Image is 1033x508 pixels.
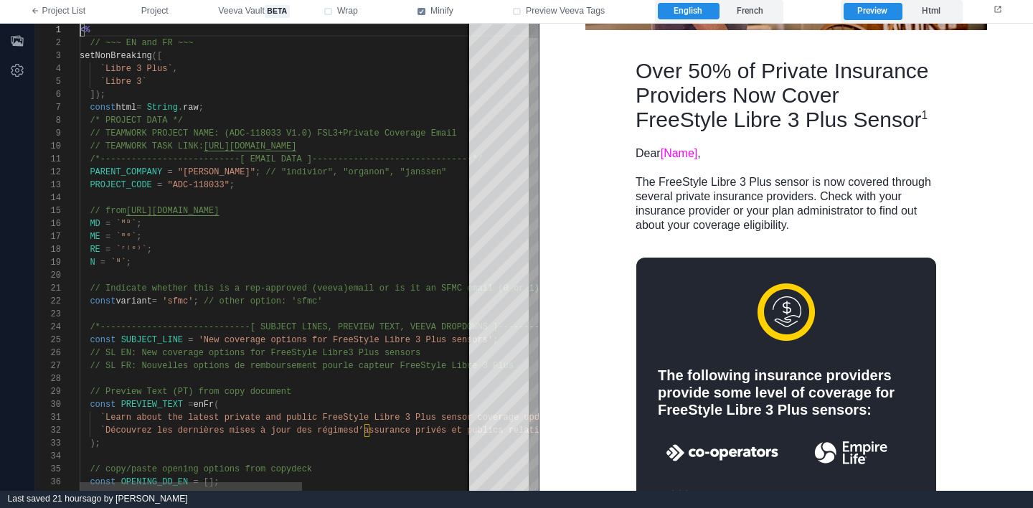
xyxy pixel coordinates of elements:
[90,335,115,345] span: const
[126,258,131,268] span: ;
[90,296,115,306] span: const
[90,219,100,229] span: MD
[35,489,61,502] div: 37
[100,425,354,436] span: `Découvrez les dernières mises à jour des régimes
[100,64,173,74] span: `Libre 3 Plus`
[457,335,493,345] span: ensors'
[844,3,902,20] label: Preview
[343,128,456,138] span: Private Coverage Email
[105,232,110,242] span: =
[115,296,151,306] span: variant
[359,413,607,423] span: le Libre 3 Plus sensor coverage updates [DATE].`
[183,103,199,113] span: raw
[90,245,100,255] span: RE
[162,296,193,306] span: 'sfmc'
[35,295,61,308] div: 22
[199,335,457,345] span: 'New coverage options for FreeStyle Libre 3 Plus s
[115,232,136,242] span: `ᵐᵉ`
[178,167,255,177] span: "[PERSON_NAME]"
[35,192,61,204] div: 14
[35,50,61,62] div: 3
[199,103,204,113] span: ;
[121,477,189,487] span: OPENING_DD_EN
[35,359,61,372] div: 27
[35,75,61,88] div: 5
[35,463,61,476] div: 35
[90,128,343,138] span: // TEAMWORK PROJECT NAME: (ADC-118033 V1.0) FSL3+
[265,5,290,18] span: beta
[136,232,141,242] span: ;
[265,167,446,177] span: // "indivior", "organon", "janssen"
[35,385,61,398] div: 29
[35,140,61,153] div: 10
[90,348,348,358] span: // SL EN: New coverage options for FreeStyle Libre
[100,413,359,423] span: `Learn about the latest private and public FreeSty
[167,167,172,177] span: =
[35,334,61,347] div: 25
[80,51,152,61] span: setNonBreaking
[90,258,95,268] span: N
[173,64,178,74] span: ,
[35,269,61,282] div: 20
[105,245,110,255] span: =
[126,464,240,489] img: Manulife
[255,167,260,177] span: ;
[141,5,169,18] span: Project
[90,180,151,190] span: PROJECT_CODE
[90,400,115,410] span: const
[35,282,61,295] div: 21
[35,450,61,463] div: 34
[35,217,61,230] div: 16
[204,296,323,306] span: // other option: 'sfmc'
[193,296,198,306] span: ;
[35,256,61,269] div: 19
[348,154,482,164] span: ------------------------*/
[35,153,61,166] div: 11
[35,101,61,114] div: 7
[136,103,141,113] span: =
[230,180,235,190] span: ;
[35,114,61,127] div: 8
[90,38,193,48] span: // ~~~ EN and FR ~~~
[35,24,61,37] div: 1
[126,206,220,216] span: [URL][DOMAIN_NAME]
[348,348,420,358] span: 3 Plus sensors
[35,204,61,217] div: 15
[35,179,61,192] div: 13
[152,51,162,61] span: ([
[178,103,183,113] span: .
[35,166,61,179] div: 12
[902,3,960,20] label: Html
[35,230,61,243] div: 17
[539,24,1033,491] iframe: preview
[193,400,214,410] span: enFr
[90,438,100,448] span: );
[35,411,61,424] div: 31
[90,283,348,293] span: // Indicate whether this is a rep-approved (veeva)
[193,477,198,487] span: =
[35,88,61,101] div: 6
[90,387,291,397] span: // Preview Text (PT) from copy document
[214,400,219,410] span: (
[105,219,110,229] span: =
[254,464,369,489] img: MEDAVIE BLUE CROSS™
[110,258,126,268] span: `ᴺ`
[90,232,100,242] span: ME
[35,347,61,359] div: 26
[115,245,146,255] span: `ʳ⁽ᵉ⁾`
[35,437,61,450] div: 33
[80,25,90,35] span: <%
[147,103,178,113] span: String
[152,296,157,306] span: =
[35,243,61,256] div: 18
[188,400,193,410] span: =
[720,3,780,20] label: French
